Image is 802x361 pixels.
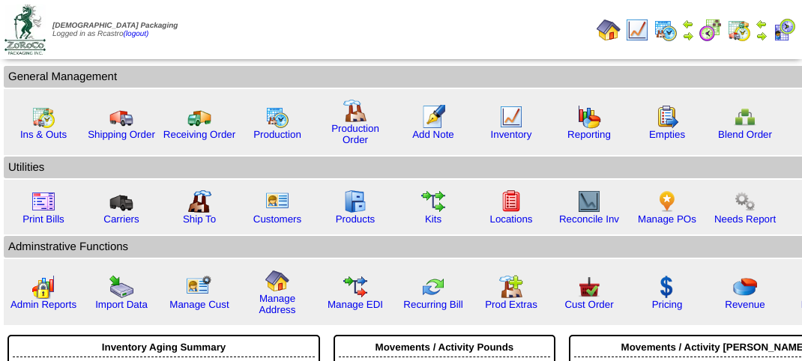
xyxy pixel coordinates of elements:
[109,275,133,299] img: import.gif
[772,18,796,42] img: calendarcustomer.gif
[103,213,139,225] a: Carriers
[489,213,532,225] a: Locations
[343,99,367,123] img: factory.gif
[328,299,383,310] a: Manage EDI
[733,275,757,299] img: pie_chart.png
[109,189,133,213] img: truck3.gif
[4,4,46,55] img: zoroco-logo-small.webp
[567,129,611,140] a: Reporting
[88,129,155,140] a: Shipping Order
[733,189,757,213] img: workflow.png
[109,105,133,129] img: truck.gif
[20,129,67,140] a: Ins & Outs
[733,105,757,129] img: network.png
[124,30,149,38] a: (logout)
[577,275,601,299] img: cust_order.png
[638,213,696,225] a: Manage POs
[403,299,462,310] a: Recurring Bill
[187,105,211,129] img: truck2.gif
[331,123,379,145] a: Production Order
[485,299,537,310] a: Prod Extras
[727,18,751,42] img: calendarinout.gif
[499,105,523,129] img: line_graph.gif
[31,275,55,299] img: graph2.png
[682,18,694,30] img: arrowleft.gif
[577,189,601,213] img: line_graph2.gif
[259,293,296,315] a: Manage Address
[253,129,301,140] a: Production
[682,30,694,42] img: arrowright.gif
[649,129,685,140] a: Empties
[652,299,683,310] a: Pricing
[169,299,229,310] a: Manage Cust
[699,18,723,42] img: calendarblend.gif
[597,18,621,42] img: home.gif
[343,189,367,213] img: cabinet.gif
[253,213,301,225] a: Customers
[265,105,289,129] img: calendarprod.gif
[186,275,214,299] img: managecust.png
[714,213,776,225] a: Needs Report
[655,189,679,213] img: po.png
[265,189,289,213] img: customers.gif
[343,275,367,299] img: edi.gif
[499,275,523,299] img: prodextras.gif
[577,105,601,129] img: graph.gif
[265,269,289,293] img: home.gif
[655,105,679,129] img: workorder.gif
[654,18,678,42] img: calendarprod.gif
[187,189,211,213] img: factory2.gif
[31,105,55,129] img: calendarinout.gif
[52,22,178,30] span: [DEMOGRAPHIC_DATA] Packaging
[52,22,178,38] span: Logged in as Rcastro
[725,299,765,310] a: Revenue
[10,299,76,310] a: Admin Reports
[564,299,613,310] a: Cust Order
[655,275,679,299] img: dollar.gif
[412,129,454,140] a: Add Note
[336,213,376,225] a: Products
[339,338,550,357] div: Movements / Activity Pounds
[499,189,523,213] img: locations.gif
[425,213,441,225] a: Kits
[718,129,772,140] a: Blend Order
[756,30,768,42] img: arrowright.gif
[183,213,216,225] a: Ship To
[95,299,148,310] a: Import Data
[163,129,235,140] a: Receiving Order
[421,105,445,129] img: orders.gif
[421,189,445,213] img: workflow.gif
[559,213,619,225] a: Reconcile Inv
[756,18,768,30] img: arrowleft.gif
[31,189,55,213] img: invoice2.gif
[491,129,532,140] a: Inventory
[421,275,445,299] img: reconcile.gif
[22,213,64,225] a: Print Bills
[13,338,315,357] div: Inventory Aging Summary
[625,18,649,42] img: line_graph.gif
